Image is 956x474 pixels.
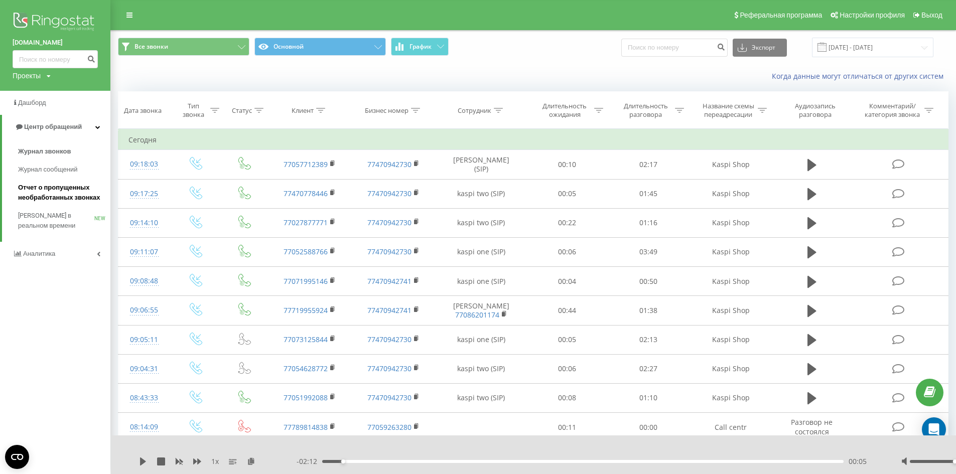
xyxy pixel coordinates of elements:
span: Центр обращений [24,123,82,130]
td: Kaspi Shop [689,179,773,208]
td: 02:13 [608,325,689,354]
td: 00:08 [526,383,607,412]
a: [DOMAIN_NAME] [13,38,98,48]
div: 09:08:48 [128,271,160,291]
span: Аналитика [23,250,55,257]
td: kaspi two (SIP) [436,179,526,208]
td: Kaspi Shop [689,383,773,412]
input: Поиск по номеру [621,39,728,57]
span: Отчет о пропущенных необработанных звонках [18,183,105,203]
div: 09:06:55 [128,300,160,320]
td: 01:10 [608,383,689,412]
td: Kaspi Shop [689,208,773,237]
span: 00:05 [849,456,867,466]
a: 77470778446 [284,189,328,198]
button: Экспорт [733,39,787,57]
td: kaspi one (SIP) [436,237,526,266]
a: Когда данные могут отличаться от других систем [772,71,948,81]
td: 00:04 [526,267,607,296]
td: 00:05 [526,325,607,354]
span: Реферальная программа [740,11,822,19]
a: Журнал сообщений [18,161,110,179]
div: 09:11:07 [128,242,160,262]
div: 08:43:33 [128,388,160,408]
td: 02:17 [608,150,689,179]
a: 77789814838 [284,422,328,432]
span: Журнал звонков [18,146,71,156]
a: 77073125844 [284,335,328,344]
div: Тип звонка [179,102,208,119]
div: Accessibility label [341,459,345,463]
a: 77052588766 [284,247,328,256]
td: Сегодня [118,130,948,150]
td: kaspi one (SIP) [436,325,526,354]
td: Call centr [689,413,773,442]
div: 09:17:25 [128,184,160,204]
span: Дашборд [18,99,46,106]
div: 08:14:09 [128,417,160,437]
td: 01:16 [608,208,689,237]
td: [PERSON_NAME] [436,296,526,325]
td: 00:22 [526,208,607,237]
a: 77719955924 [284,305,328,315]
a: 77086201174 [455,310,499,320]
td: 00:50 [608,267,689,296]
div: Дата звонка [124,106,162,115]
span: График [409,43,432,50]
a: 77470942730 [367,335,412,344]
a: 77470942741 [367,305,412,315]
a: 77027877771 [284,218,328,227]
div: Open Intercom Messenger [922,417,946,441]
div: Название схемы переадресации [702,102,755,119]
td: 01:45 [608,179,689,208]
td: Kaspi Shop [689,325,773,354]
td: 00:10 [526,150,607,179]
a: 77470942730 [367,364,412,373]
td: 00:05 [526,179,607,208]
td: Kaspi Shop [689,354,773,383]
a: Отчет о пропущенных необработанных звонках [18,179,110,207]
td: Kaspi Shop [689,150,773,179]
a: 77051992088 [284,393,328,402]
td: 01:38 [608,296,689,325]
div: Комментарий/категория звонка [863,102,922,119]
td: 00:06 [526,354,607,383]
input: Поиск по номеру [13,50,98,68]
img: Ringostat logo [13,10,98,35]
span: Настройки профиля [840,11,905,19]
a: 77470942730 [367,218,412,227]
a: 77054628772 [284,364,328,373]
a: Центр обращений [2,115,110,139]
span: Журнал сообщений [18,165,77,175]
div: Проекты [13,71,41,81]
span: Все звонки [134,43,168,51]
a: 77470942730 [367,189,412,198]
td: 00:00 [608,413,689,442]
td: [PERSON_NAME] (SIP) [436,150,526,179]
a: 77470942730 [367,160,412,169]
span: Выход [921,11,942,19]
div: Клиент [292,106,314,115]
span: [PERSON_NAME] в реальном времени [18,211,94,231]
a: 77071995146 [284,276,328,286]
div: Бизнес номер [365,106,408,115]
td: 03:49 [608,237,689,266]
td: kaspi two (SIP) [436,383,526,412]
span: - 02:12 [297,456,322,466]
a: Журнал звонков [18,142,110,161]
td: Kaspi Shop [689,237,773,266]
a: 77057712389 [284,160,328,169]
span: 1 x [211,456,219,466]
div: Длительность ожидания [538,102,592,119]
button: Основной [254,38,386,56]
a: 77470942741 [367,276,412,286]
div: 09:04:31 [128,359,160,379]
td: 00:11 [526,413,607,442]
a: 77470942730 [367,393,412,402]
div: Сотрудник [458,106,491,115]
td: Kaspi Shop [689,267,773,296]
div: 09:05:11 [128,330,160,350]
a: 77470942730 [367,247,412,256]
td: Kaspi Shop [689,296,773,325]
a: 77059263280 [367,422,412,432]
